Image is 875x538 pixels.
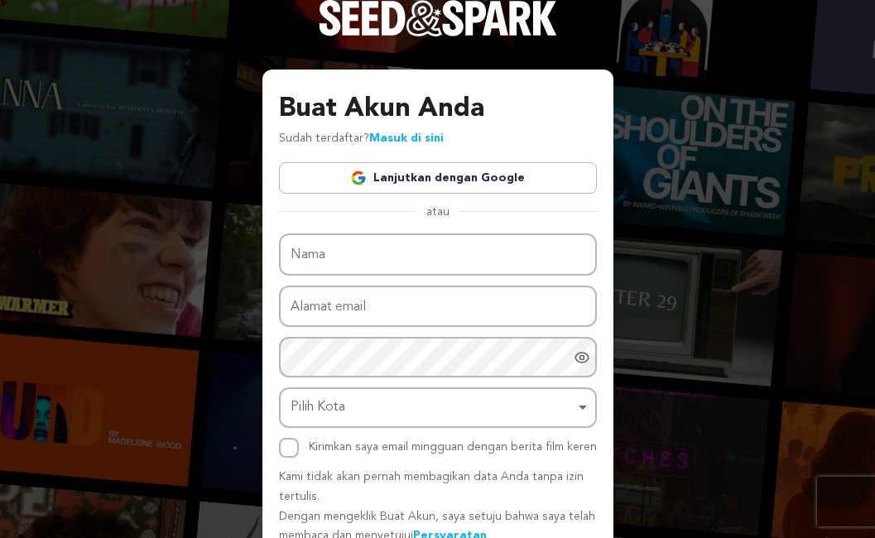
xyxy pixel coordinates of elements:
input: Nama [279,233,597,276]
a: Masuk di sini [369,132,444,144]
input: Alamat email [279,286,597,328]
font: atau [426,206,450,218]
font: Lanjutkan dengan Google [373,172,525,184]
img: Logo Google [350,170,367,186]
a: Lanjutkan dengan Google [279,162,597,194]
font: Kami tidak akan pernah membagikan data Anda tanpa izin tertulis. [279,471,584,502]
a: Tampilkan kata sandi sebagai teks biasa. Peringatan: ini akan menampilkan kata sandi Anda di layar. [574,349,590,366]
font: Sudah terdaftar? [279,132,369,144]
font: Buat Akun Anda [279,96,484,122]
font: Pilih Kota [291,401,345,414]
font: Kirimkan saya email mingguan dengan berita film keren [309,441,597,453]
